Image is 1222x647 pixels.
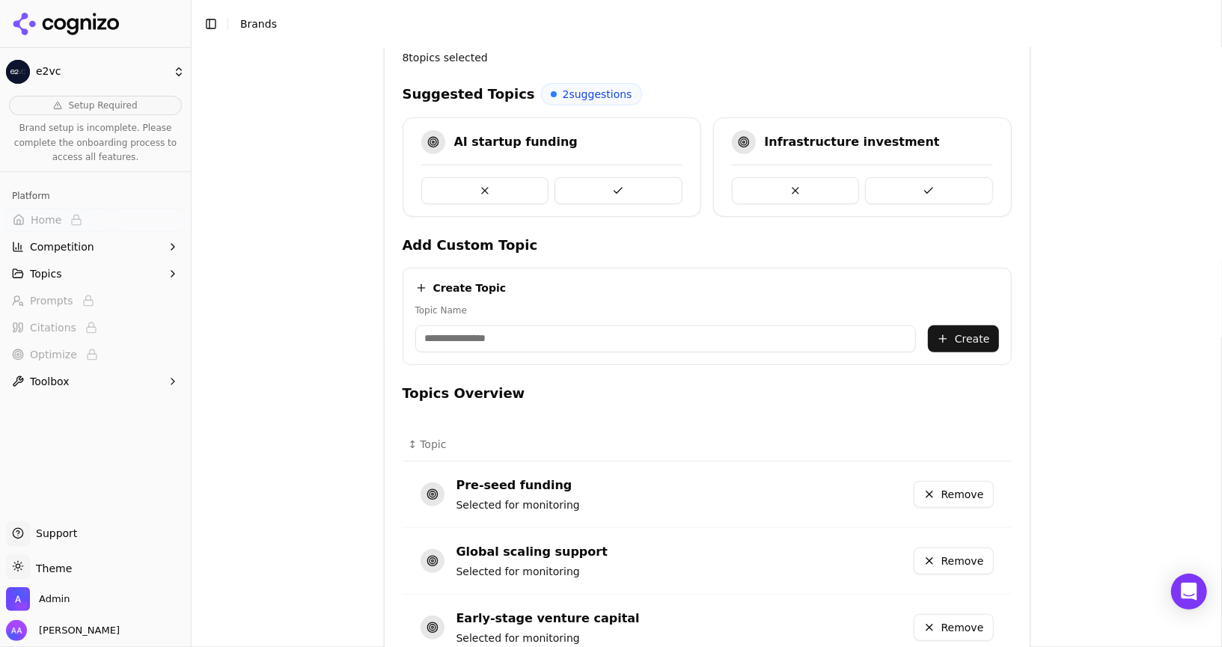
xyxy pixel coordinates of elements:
div: Open Intercom Messenger [1171,574,1207,610]
span: e2vc [36,65,167,79]
button: Remove [914,481,994,508]
img: e2vc [6,60,30,84]
label: Topic Name [415,304,916,316]
div: AI startup funding [454,133,578,151]
div: Selected for monitoring [456,497,580,512]
span: Support [30,526,77,541]
span: Brands [240,18,277,30]
span: Setup Required [68,99,137,111]
div: Global scaling support [456,543,608,561]
span: 2 suggestions [563,87,632,102]
span: 8 topics selected [403,50,488,65]
span: Admin [39,592,70,606]
span: Home [31,212,61,227]
button: Remove [914,614,994,641]
img: Alp Aysan [6,620,27,641]
h4: Topics Overview [403,383,1012,404]
div: Platform [6,184,185,208]
span: Optimize [30,347,77,362]
button: Remove [914,548,994,574]
button: Open user button [6,620,120,641]
div: ↕Topic [409,437,795,452]
span: Topics [30,266,62,281]
button: Open organization switcher [6,587,70,611]
h4: Add Custom Topic [403,235,1012,256]
span: Theme [30,562,72,574]
span: Prompts [30,293,73,308]
button: Create [928,325,999,352]
span: Citations [30,320,76,335]
button: Competition [6,235,185,259]
div: Pre-seed funding [456,476,580,494]
span: [PERSON_NAME] [33,624,120,637]
div: Infrastructure investment [765,133,940,151]
img: Admin [6,587,30,611]
div: Early-stage venture capital [456,610,640,628]
div: Selected for monitoring [456,631,640,646]
h4: Create Topic [433,280,507,295]
span: Toolbox [30,374,70,389]
button: Topics [6,262,185,286]
nav: breadcrumb [240,16,277,31]
span: Topic [420,437,446,452]
span: Competition [30,239,94,254]
th: Topic [403,428,801,462]
h4: Suggested Topics [403,84,535,105]
button: Toolbox [6,370,185,393]
p: Brand setup is incomplete. Please complete the onboarding process to access all features. [9,121,182,165]
div: Selected for monitoring [456,564,608,579]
